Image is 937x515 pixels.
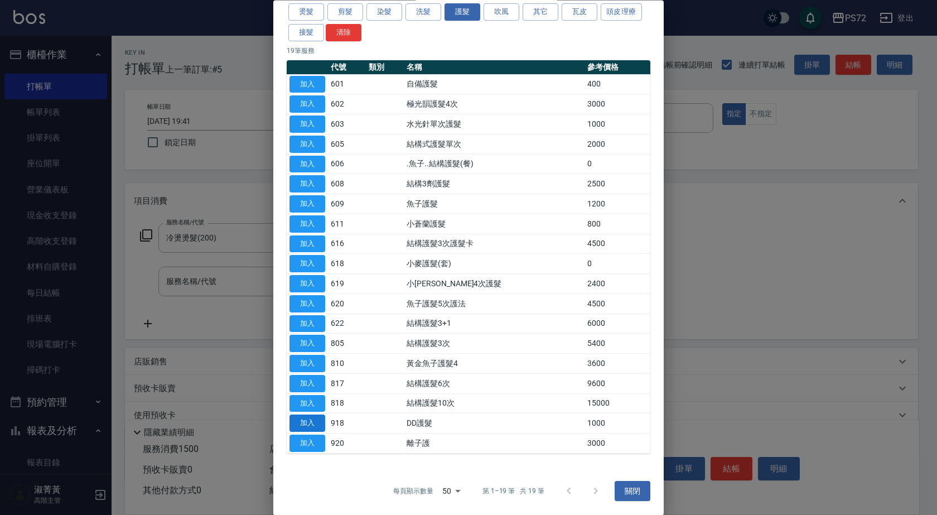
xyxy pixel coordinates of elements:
td: 603 [328,114,366,134]
th: 名稱 [404,60,585,75]
td: 622 [328,314,366,334]
button: 加入 [289,355,325,373]
button: 加入 [289,96,325,113]
button: 加入 [289,156,325,173]
td: 3600 [585,354,650,374]
td: 結構護髮6次 [404,374,585,394]
button: 護髮 [445,4,480,21]
td: 結構護髮3次護髮卡 [404,234,585,254]
p: 19 筆服務 [287,46,650,56]
td: 817 [328,374,366,394]
button: 加入 [289,295,325,312]
td: 4500 [585,234,650,254]
button: 瓦皮 [562,4,597,21]
td: 6000 [585,314,650,334]
td: 918 [328,413,366,434]
td: 離子護 [404,434,585,454]
td: 結構護髮3+1 [404,314,585,334]
button: 洗髮 [405,4,441,21]
td: 810 [328,354,366,374]
td: 620 [328,294,366,314]
button: 頭皮理療 [601,4,642,21]
button: 加入 [289,335,325,353]
button: 吹風 [484,4,519,21]
button: 加入 [289,375,325,392]
div: 50 [438,476,465,506]
td: 5400 [585,334,650,354]
td: 800 [585,214,650,234]
th: 參考價格 [585,60,650,75]
td: 4500 [585,294,650,314]
td: 609 [328,194,366,214]
td: 1000 [585,114,650,134]
button: 加入 [289,215,325,233]
button: 加入 [289,176,325,193]
button: 加入 [289,415,325,432]
button: 加入 [289,435,325,453]
td: 結構護髮3次 [404,334,585,354]
td: 400 [585,75,650,95]
button: 加入 [289,315,325,333]
td: 0 [585,155,650,175]
td: 818 [328,394,366,414]
p: 第 1–19 筆 共 19 筆 [482,486,544,496]
td: 920 [328,434,366,454]
td: 2400 [585,274,650,294]
td: 自備護髮 [404,75,585,95]
td: 602 [328,94,366,114]
td: 611 [328,214,366,234]
td: 616 [328,234,366,254]
td: 601 [328,75,366,95]
td: 15000 [585,394,650,414]
button: 接髮 [288,24,324,41]
button: 其它 [523,4,558,21]
p: 每頁顯示數量 [393,486,433,496]
button: 加入 [289,256,325,273]
th: 類別 [366,60,404,75]
button: 加入 [289,116,325,133]
button: 加入 [289,235,325,253]
td: 魚子護髮5次護法 [404,294,585,314]
td: 619 [328,274,366,294]
td: 魚子護髮 [404,194,585,214]
td: 1200 [585,194,650,214]
td: 黃金魚子護髮4 [404,354,585,374]
td: 結構式護髮單次 [404,134,585,155]
button: 加入 [289,196,325,213]
button: 染髮 [366,4,402,21]
td: 小麥護髮(套) [404,254,585,274]
th: 代號 [328,60,366,75]
button: 加入 [289,136,325,153]
td: 小蒼蘭護髮 [404,214,585,234]
td: 605 [328,134,366,155]
button: 關閉 [615,481,650,502]
button: 剪髮 [327,4,363,21]
td: 水光針單次護髮 [404,114,585,134]
td: DD護髮 [404,413,585,434]
button: 燙髮 [288,4,324,21]
td: 3000 [585,94,650,114]
td: 618 [328,254,366,274]
td: 3000 [585,434,650,454]
td: 極光韻護髮4次 [404,94,585,114]
td: 1000 [585,413,650,434]
td: 結構護髮10次 [404,394,585,414]
td: 結構3劑護髮 [404,174,585,194]
td: 805 [328,334,366,354]
td: 608 [328,174,366,194]
td: .魚子..結構護髮(餐) [404,155,585,175]
td: 2000 [585,134,650,155]
td: 小[PERSON_NAME]4次護髮 [404,274,585,294]
td: 9600 [585,374,650,394]
button: 加入 [289,276,325,293]
td: 0 [585,254,650,274]
button: 加入 [289,76,325,93]
button: 清除 [326,24,361,41]
td: 2500 [585,174,650,194]
button: 加入 [289,395,325,412]
td: 606 [328,155,366,175]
